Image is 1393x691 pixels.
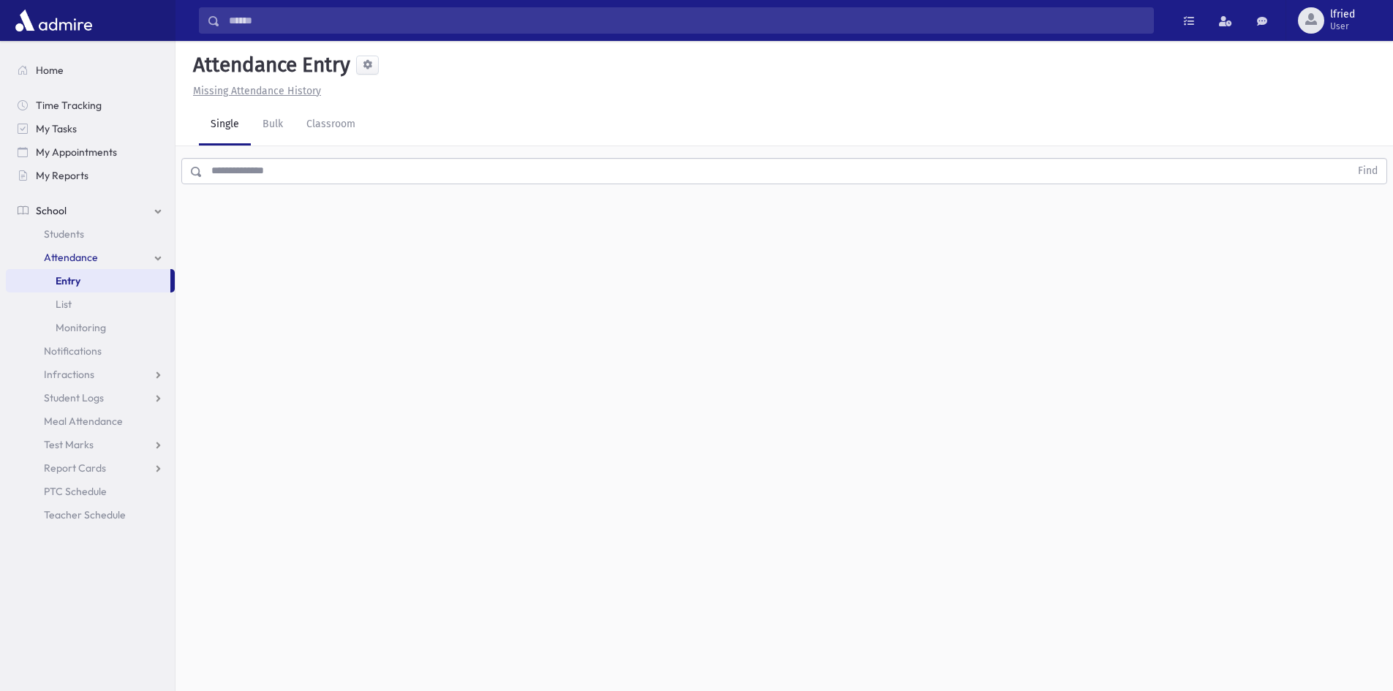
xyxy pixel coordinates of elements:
span: Attendance [44,251,98,264]
a: Notifications [6,339,175,363]
u: Missing Attendance History [193,85,321,97]
a: Attendance [6,246,175,269]
a: PTC Schedule [6,480,175,503]
span: Report Cards [44,461,106,475]
a: Test Marks [6,433,175,456]
span: Infractions [44,368,94,381]
span: Time Tracking [36,99,102,112]
a: Report Cards [6,456,175,480]
a: Monitoring [6,316,175,339]
span: My Reports [36,169,88,182]
a: List [6,292,175,316]
a: Meal Attendance [6,409,175,433]
span: My Tasks [36,122,77,135]
h5: Attendance Entry [187,53,350,78]
button: Find [1349,159,1386,184]
span: Test Marks [44,438,94,451]
a: My Tasks [6,117,175,140]
a: My Appointments [6,140,175,164]
a: My Reports [6,164,175,187]
a: Home [6,58,175,82]
span: School [36,204,67,217]
span: Monitoring [56,321,106,334]
span: Students [44,227,84,241]
img: AdmirePro [12,6,96,35]
a: Student Logs [6,386,175,409]
span: Student Logs [44,391,104,404]
a: Missing Attendance History [187,85,321,97]
a: School [6,199,175,222]
span: PTC Schedule [44,485,107,498]
a: Students [6,222,175,246]
a: Classroom [295,105,367,146]
a: Bulk [251,105,295,146]
a: Single [199,105,251,146]
input: Search [220,7,1153,34]
span: lfried [1330,9,1355,20]
span: List [56,298,72,311]
a: Time Tracking [6,94,175,117]
a: Teacher Schedule [6,503,175,526]
a: Infractions [6,363,175,386]
span: User [1330,20,1355,32]
span: Notifications [44,344,102,358]
span: Home [36,64,64,77]
span: Entry [56,274,80,287]
span: Meal Attendance [44,415,123,428]
span: Teacher Schedule [44,508,126,521]
a: Entry [6,269,170,292]
span: My Appointments [36,146,117,159]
